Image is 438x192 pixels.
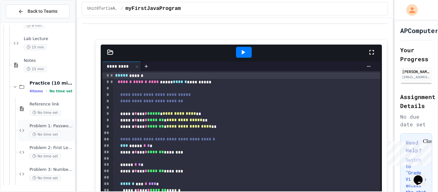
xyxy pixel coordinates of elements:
[29,167,73,172] span: Problem 3: Number Guessing Game
[400,46,432,63] h2: Your Progress
[29,131,61,138] span: No time set
[24,36,73,42] span: Lab Lecture
[24,22,45,29] span: 8 min
[29,175,61,181] span: No time set
[46,88,47,94] span: •
[411,166,432,186] iframe: chat widget
[29,153,61,159] span: No time set
[3,3,44,41] div: Chat with us now!Close
[402,75,430,79] div: [EMAIL_ADDRESS][DOMAIN_NAME]
[400,3,419,17] div: My Account
[24,44,47,50] span: 15 min
[125,5,181,13] span: myFirstJavaProgram
[400,92,432,110] h2: Assignment Details
[28,8,57,15] span: Back to Teams
[385,138,432,166] iframe: chat widget
[24,58,73,63] span: Notes
[87,6,118,11] span: Unit0TurtleAvatar
[24,66,47,72] span: 15 min
[29,145,73,151] span: Problem 2: First Letter Validator
[6,4,70,18] button: Back to Teams
[121,6,123,11] span: /
[49,89,72,93] span: No time set
[29,102,73,107] span: Reference link
[29,89,43,93] span: 4 items
[400,113,432,128] div: No due date set
[29,123,73,129] span: Problem 1: Password Length Checker
[402,69,430,74] div: [PERSON_NAME]
[29,80,73,86] span: Practice (10 mins)
[29,110,61,116] span: No time set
